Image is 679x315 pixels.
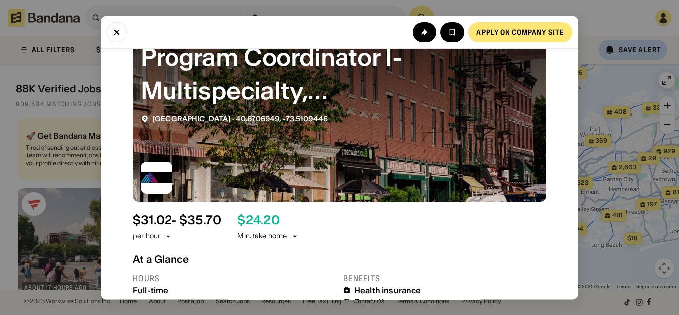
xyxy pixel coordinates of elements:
[141,162,172,194] img: Mount Sinai logo
[236,114,328,123] span: 40.6706949, -73.5109446
[354,286,421,295] div: Health insurance
[133,253,546,265] div: At a Glance
[141,40,538,107] div: Program Coordinator I- Multispecialty, Wantagh, Long Island, New York, Full Time, Days, Offsite
[237,213,279,228] div: $ 24.20
[343,273,546,284] div: Benefits
[237,232,299,242] div: Min. take home
[133,213,221,228] div: $ 31.02 - $35.70
[153,115,328,123] div: ·
[133,286,336,295] div: Full-time
[133,232,160,242] div: per hour
[153,114,230,123] span: [GEOGRAPHIC_DATA]
[476,28,564,35] div: Apply on company site
[133,273,336,284] div: Hours
[107,22,127,42] button: Close
[354,297,421,307] div: Dental insurance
